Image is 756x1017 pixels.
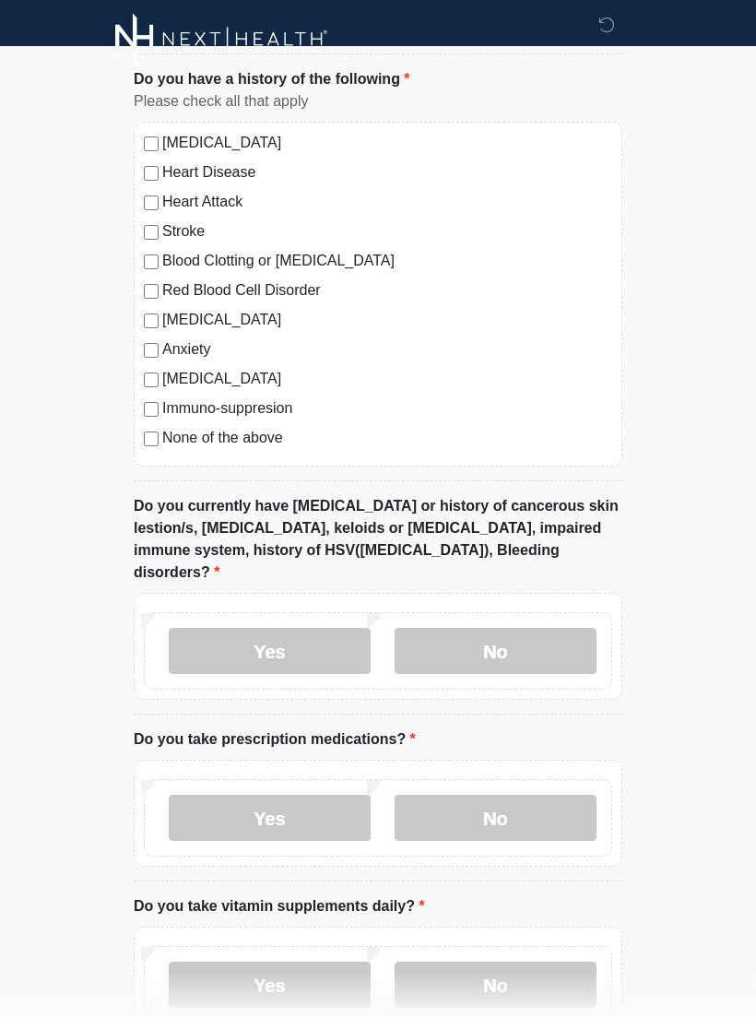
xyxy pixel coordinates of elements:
[115,14,328,65] img: Next-Health Logo
[144,226,159,241] input: Stroke
[144,137,159,152] input: [MEDICAL_DATA]
[144,314,159,329] input: [MEDICAL_DATA]
[395,796,597,842] label: No
[169,629,371,675] label: Yes
[134,69,410,91] label: Do you have a history of the following
[144,373,159,388] input: [MEDICAL_DATA]
[162,251,612,273] label: Blood Clotting or [MEDICAL_DATA]
[169,963,371,1009] label: Yes
[144,285,159,300] input: Red Blood Cell Disorder
[144,344,159,359] input: Anxiety
[395,629,597,675] label: No
[134,91,622,113] div: Please check all that apply
[144,432,159,447] input: None of the above
[162,133,612,155] label: [MEDICAL_DATA]
[134,896,425,918] label: Do you take vitamin supplements daily?
[162,428,612,450] label: None of the above
[144,167,159,182] input: Heart Disease
[162,280,612,302] label: Red Blood Cell Disorder
[162,310,612,332] label: [MEDICAL_DATA]
[144,255,159,270] input: Blood Clotting or [MEDICAL_DATA]
[162,339,612,361] label: Anxiety
[162,398,612,420] label: Immuno-suppresion
[134,496,622,585] label: Do you currently have [MEDICAL_DATA] or history of cancerous skin lestion/s, [MEDICAL_DATA], kelo...
[162,162,612,184] label: Heart Disease
[134,729,416,751] label: Do you take prescription medications?
[169,796,371,842] label: Yes
[144,403,159,418] input: Immuno-suppresion
[395,963,597,1009] label: No
[162,369,612,391] label: [MEDICAL_DATA]
[162,192,612,214] label: Heart Attack
[144,196,159,211] input: Heart Attack
[162,221,612,243] label: Stroke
